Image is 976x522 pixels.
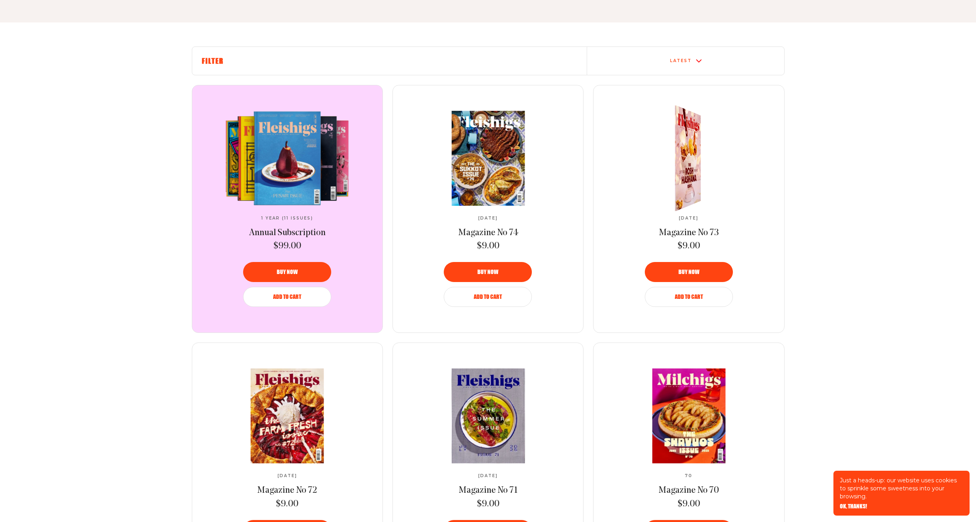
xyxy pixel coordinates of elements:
[202,56,577,65] h6: Filter
[840,476,963,500] p: Just a heads-up: our website uses cookies to sprinkle some sweetness into your browsing.
[660,99,708,217] img: Magazine No 73
[678,269,699,275] span: Buy now
[840,504,867,509] button: OK, THANKS!
[459,485,517,497] a: Magazine No 71
[679,216,698,221] span: [DATE]
[622,111,756,206] a: Magazine No 73Magazine No 73
[220,111,354,206] a: Annual SubscriptionAnnual Subscription
[662,99,708,217] img: Magazine No 73
[658,486,719,495] span: Magazine No 70
[474,294,502,300] span: Add to Cart
[444,262,532,282] button: Buy now
[477,240,499,252] span: $9.00
[645,287,733,307] button: Add to Cart
[444,287,532,307] button: Add to Cart
[659,227,719,239] a: Magazine No 73
[678,498,700,510] span: $9.00
[278,474,297,478] span: [DATE]
[670,58,692,63] div: Latest
[421,369,555,464] img: Magazine No 71
[257,485,317,497] a: Magazine No 72
[622,369,756,463] a: Magazine No 70Magazine No 70
[458,228,518,238] span: Magazine No 74
[458,227,518,239] a: Magazine No 74
[659,228,719,238] span: Magazine No 73
[658,485,719,497] a: Magazine No 70
[276,498,298,510] span: $9.00
[261,216,313,221] span: 1 Year (11 Issues)
[477,269,498,275] span: Buy now
[678,240,700,252] span: $9.00
[257,486,317,495] span: Magazine No 72
[249,228,326,238] span: Annual Subscription
[459,486,517,495] span: Magazine No 71
[273,294,301,300] span: Add to Cart
[478,216,498,221] span: [DATE]
[477,498,499,510] span: $9.00
[421,111,555,206] img: Magazine No 74
[675,294,703,300] span: Add to Cart
[243,287,331,307] button: Add to Cart
[220,369,354,464] img: Magazine No 72
[220,111,354,206] img: Annual Subscription
[478,474,498,478] span: [DATE]
[249,227,326,239] a: Annual Subscription
[421,369,555,463] a: Magazine No 71Magazine No 71
[220,369,354,463] a: Magazine No 72Magazine No 72
[274,240,301,252] span: $99.00
[421,111,555,206] a: Magazine No 74Magazine No 74
[622,369,756,464] img: Magazine No 70
[685,474,692,478] span: 70
[243,262,331,282] button: Buy now
[277,269,298,275] span: Buy now
[645,262,733,282] button: Buy now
